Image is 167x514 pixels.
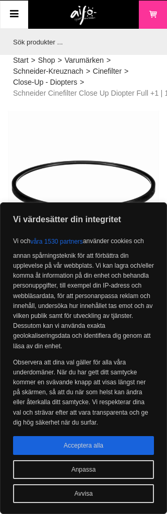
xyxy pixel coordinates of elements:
[38,55,55,66] a: Shop
[13,55,29,66] a: Start
[13,358,154,428] p: Observera att dina val gäller för alla våra underdomäner. När du har gett ditt samtycke kommer en...
[13,66,83,77] a: Schneider-Kreuznach
[70,6,97,26] img: logo.png
[13,77,77,88] a: Close-Up - Diopters
[13,436,154,455] button: Acceptera alla
[124,66,128,77] span: >
[86,66,90,77] span: >
[13,460,154,479] button: Anpassa
[13,484,154,503] button: Avvisa
[57,55,62,66] span: >
[65,55,104,66] a: Varumärken
[80,77,84,88] span: >
[13,232,154,351] p: Vi och använder cookies och annan spårningsteknik för att förbättra din upplevelse på vår webbpla...
[93,66,122,77] a: Cinefilter
[1,213,166,226] p: Vi värdesätter din integritet
[8,29,154,55] input: Sök produkter ...
[30,232,83,251] button: våra 1530 partners
[31,55,35,66] span: >
[106,55,111,66] span: >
